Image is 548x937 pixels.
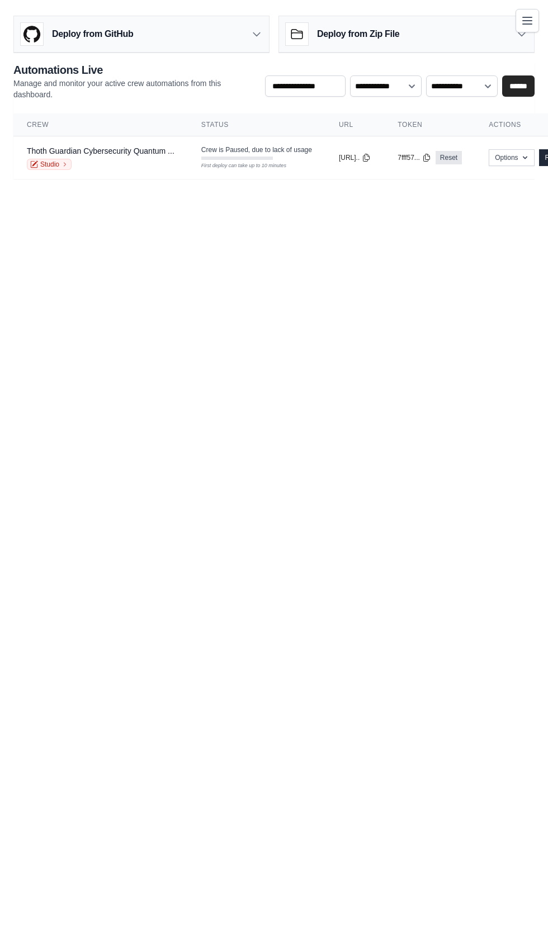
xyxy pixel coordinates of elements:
[325,113,384,136] th: URL
[21,23,43,45] img: GitHub Logo
[489,149,534,166] button: Options
[188,113,325,136] th: Status
[27,159,72,170] a: Studio
[52,27,133,41] h3: Deploy from GitHub
[398,153,431,162] button: 7fff57...
[317,27,399,41] h3: Deploy from Zip File
[13,113,188,136] th: Crew
[384,113,475,136] th: Token
[13,62,256,78] h2: Automations Live
[436,151,462,164] a: Reset
[201,162,273,170] div: First deploy can take up to 10 minutes
[27,146,174,155] a: Thoth Guardian Cybersecurity Quantum ...
[201,145,312,154] span: Crew is Paused, due to lack of usage
[516,9,539,32] button: Toggle navigation
[13,78,256,100] p: Manage and monitor your active crew automations from this dashboard.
